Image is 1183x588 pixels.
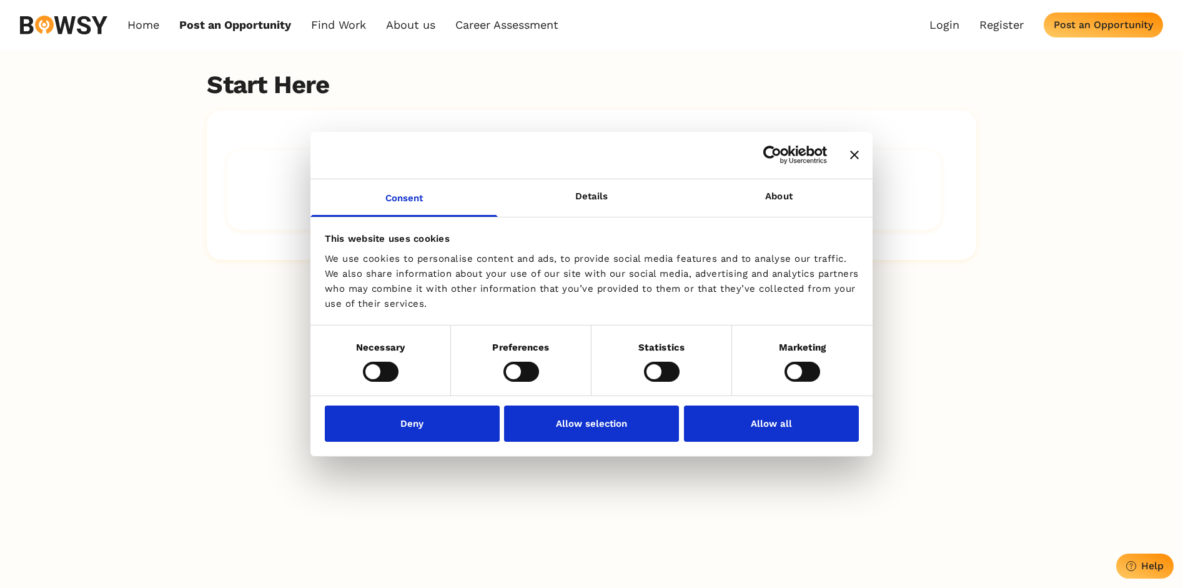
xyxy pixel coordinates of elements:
strong: Statistics [638,341,685,352]
a: Usercentrics Cookiebot - opens in a new window [718,146,827,164]
strong: Marketing [779,341,826,352]
div: We use cookies to personalise content and ads, to provide social media features and to analyse ou... [325,251,859,311]
h2: Post a Task [247,170,557,186]
a: Home [127,18,159,32]
div: This website uses cookies [325,231,859,246]
p: Freelancing task [247,196,557,209]
a: About [685,179,873,216]
div: Post an Opportunity [1054,19,1153,31]
a: Login [929,18,959,32]
a: Register [979,18,1024,32]
strong: Preferences [492,341,549,352]
a: Consent [310,179,498,216]
div: Help [1141,560,1164,572]
button: Allow all [684,406,859,442]
button: Help [1116,554,1174,579]
a: Career Assessment [455,18,558,32]
button: Post an Opportunity [1044,12,1163,37]
h2: Start Here [207,70,976,100]
button: Allow selection [504,406,679,442]
img: svg%3e [20,16,107,34]
strong: Necessary [356,341,405,352]
a: Details [498,179,685,216]
button: Deny [325,406,500,442]
button: Close banner [850,151,859,159]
